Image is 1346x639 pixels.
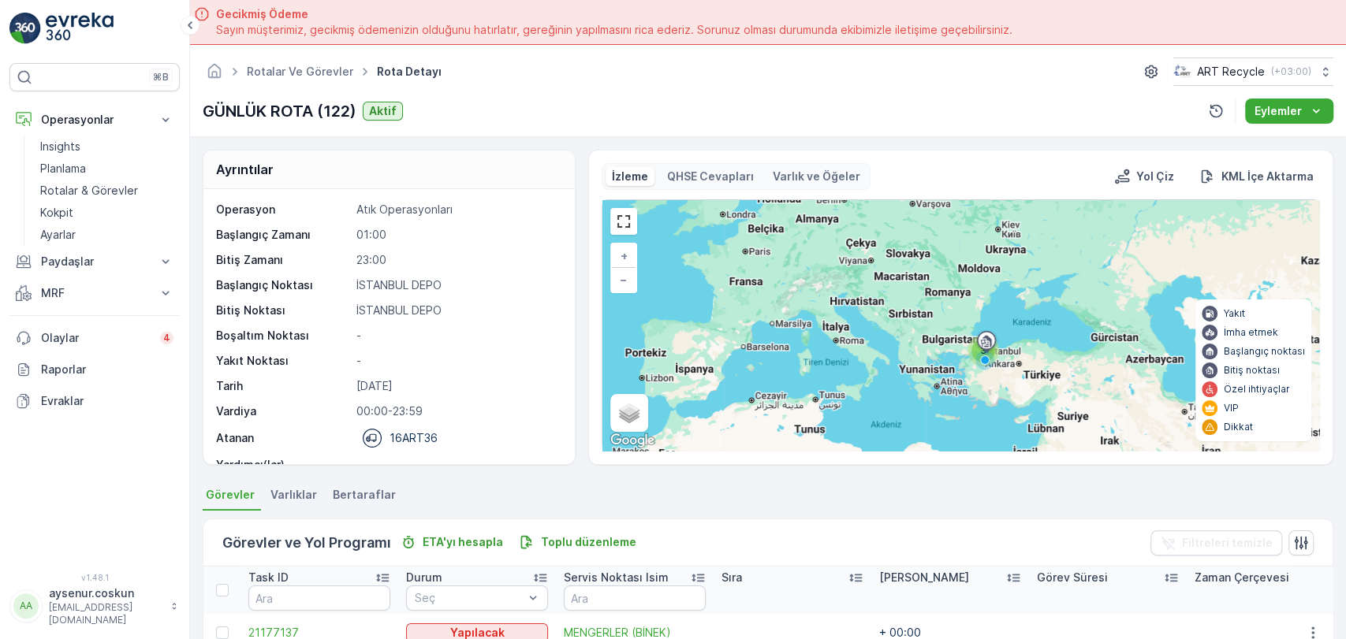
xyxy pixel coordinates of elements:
[369,103,397,119] p: Aktif
[40,139,80,154] p: Insights
[356,303,557,318] p: İSTANBUL DEPO
[667,169,754,184] p: QHSE Cevapları
[564,570,669,585] p: Servis Noktası Isim
[356,252,557,268] p: 23:00
[606,430,658,451] a: Bu bölgeyi Google Haritalar'da açın (yeni pencerede açılır)
[40,161,86,176] p: Planlama
[216,457,350,473] p: Yardımcı(lar)
[423,534,503,550] p: ETA'yı hesapla
[34,180,180,202] a: Rotalar & Görevler
[9,354,180,385] a: Raporlar
[216,430,254,446] p: Atanan
[153,71,169,84] p: ⌘B
[9,104,180,136] button: Operasyonlar
[612,244,636,268] a: Yakınlaştır
[406,570,442,585] p: Durum
[248,585,390,611] input: Ara
[621,249,628,262] span: +
[41,285,148,301] p: MRF
[363,102,403,121] button: Aktif
[34,202,180,224] a: Kokpit
[34,224,180,246] a: Ayarlar
[216,626,229,639] div: Toggle Row Selected
[216,378,350,394] p: Tarih
[1182,535,1273,551] p: Filtreleri temizle
[1173,63,1191,80] img: image_23.png
[13,593,39,619] div: AA
[216,303,350,318] p: Bitiş Noktası
[356,403,557,419] p: 00:00-23:59
[1271,65,1311,78] p: ( +03:00 )
[9,585,180,626] button: AAaysenur.coskun[EMAIL_ADDRESS][DOMAIN_NAME]
[41,112,148,128] p: Operasyonlar
[333,487,396,503] span: Bertaraflar
[41,330,151,346] p: Olaylar
[1193,167,1320,186] button: KML İçe Aktarma
[620,273,628,286] span: −
[41,393,173,409] p: Evraklar
[612,210,636,233] a: View Fullscreen
[163,332,170,344] p: 4
[356,457,557,473] p: -
[9,322,180,354] a: Olaylar4
[1195,570,1289,585] p: Zaman Çerçevesi
[203,99,356,123] p: GÜNLÜK ROTA (122)
[40,205,73,221] p: Kokpit
[248,570,289,585] p: Task ID
[270,487,317,503] span: Varlıklar
[216,277,350,293] p: Başlangıç Noktası
[390,430,438,446] p: 16ART36
[356,328,557,344] p: -
[564,585,706,611] input: Ara
[1136,169,1174,184] p: Yol Çiz
[415,590,524,606] p: Seç
[606,430,658,451] img: Google
[1224,326,1278,339] p: İmha etmek
[1224,307,1245,320] p: Yakıt
[1037,570,1108,585] p: Görev Süresi
[356,227,557,243] p: 01:00
[216,22,1012,38] span: Sayın müşterimiz, gecikmiş ödemenizin olduğunu hatırlatır, gereğinin yapılmasını rica ederiz. Sor...
[46,13,114,44] img: logo_light-DOdMpM7g.png
[206,69,223,82] a: Ana Sayfa
[216,202,350,217] p: Operasyon
[1245,98,1333,124] button: Eylemler
[216,328,350,344] p: Boşaltım Noktası
[34,136,180,158] a: Insights
[1221,169,1314,184] p: KML İçe Aktarma
[1224,364,1280,377] p: Bitiş noktası
[206,487,255,503] span: Görevler
[1224,383,1290,396] p: Özel ihtiyaçlar
[612,396,647,430] a: Layers
[216,160,274,179] p: Ayrıntılar
[247,65,353,78] a: Rotalar ve Görevler
[773,169,860,184] p: Varlık ve Öğeler
[513,533,643,552] button: Toplu düzenleme
[968,335,999,366] div: 3
[602,200,1319,451] div: 0
[9,13,41,44] img: logo
[41,254,148,269] p: Paydaşlar
[1224,345,1305,358] p: Başlangıç noktası
[41,362,173,377] p: Raporlar
[356,378,557,394] p: [DATE]
[1150,530,1282,555] button: Filtreleri temizle
[49,601,162,626] p: [EMAIL_ADDRESS][DOMAIN_NAME]
[1197,64,1265,80] p: ART Recycle
[374,64,445,80] span: Rota Detayı
[216,227,350,243] p: Başlangıç Zamanı
[40,227,76,243] p: Ayarlar
[356,277,557,293] p: İSTANBUL DEPO
[9,385,180,417] a: Evraklar
[49,585,162,601] p: aysenur.coskun
[1173,58,1333,86] button: ART Recycle(+03:00)
[356,202,557,217] p: Atık Operasyonları
[1108,167,1180,186] button: Yol Çiz
[394,533,509,552] button: ETA'yı hesapla
[9,277,180,309] button: MRF
[40,183,138,199] p: Rotalar & Görevler
[721,570,742,585] p: Sıra
[216,252,350,268] p: Bitiş Zamanı
[222,532,391,554] p: Görevler ve Yol Programı
[1224,421,1253,433] p: Dikkat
